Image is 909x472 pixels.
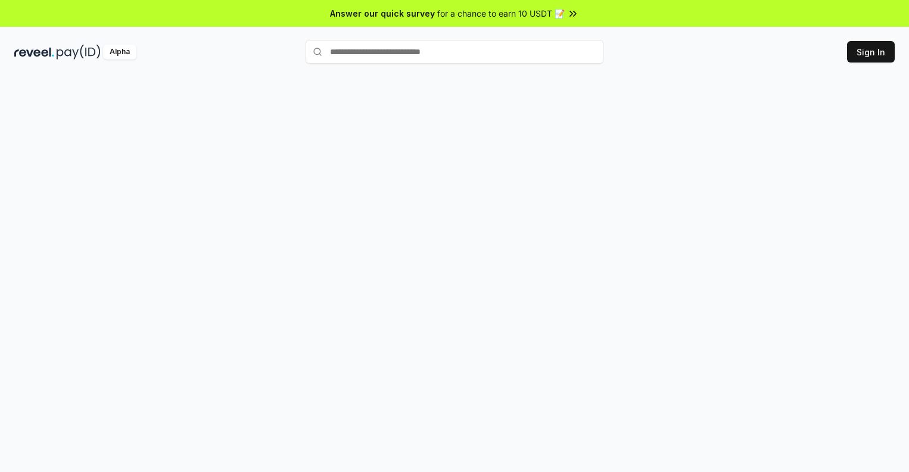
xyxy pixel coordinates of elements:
[437,7,565,20] span: for a chance to earn 10 USDT 📝
[14,45,54,60] img: reveel_dark
[330,7,435,20] span: Answer our quick survey
[847,41,895,62] button: Sign In
[103,45,136,60] div: Alpha
[57,45,101,60] img: pay_id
